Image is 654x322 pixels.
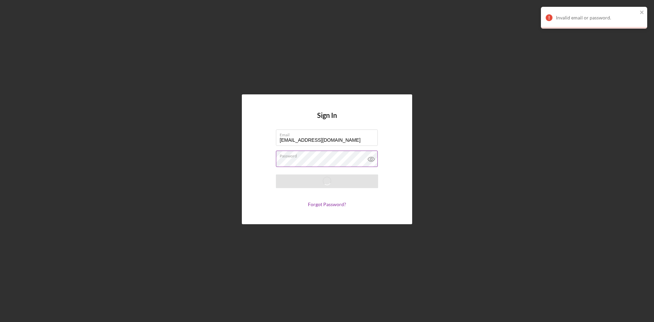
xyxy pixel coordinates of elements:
[640,10,644,16] button: close
[280,151,378,158] label: Password
[556,15,638,20] div: Invalid email or password.
[308,201,346,207] a: Forgot Password?
[280,130,378,137] label: Email
[317,111,337,129] h4: Sign In
[276,174,378,188] button: Saving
